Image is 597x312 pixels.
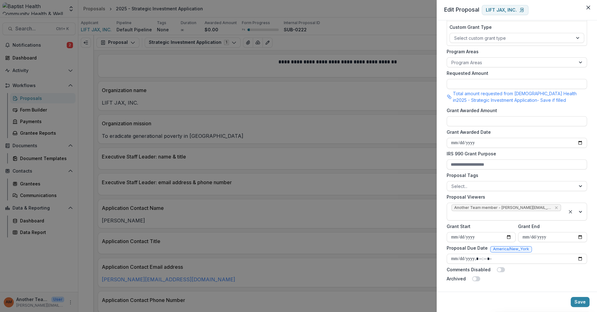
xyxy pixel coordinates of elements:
[567,208,574,216] div: Clear selected options
[447,107,583,114] label: Grant Awarded Amount
[447,275,466,282] label: Archived
[554,205,559,211] div: Remove Another Team member - jennifer.donahoo@bmcjax.com
[447,172,583,179] label: Proposal Tags
[447,194,583,200] label: Proposal Viewers
[453,90,587,103] p: Total amount requested from [DEMOGRAPHIC_DATA] Health in 2025 - Strategic Investment Application ...
[447,150,583,157] label: IRS 990 Grant Purpose
[447,48,583,55] label: Program Areas
[447,245,488,251] label: Proposal Due Date
[447,223,512,230] label: Grant Start
[447,266,491,273] label: Comments Disabled
[482,5,528,15] a: LIFT JAX, INC.
[447,70,583,76] label: Requested Amount
[449,24,580,30] label: Custom Grant Type
[447,129,583,135] label: Grant Awarded Date
[583,3,593,13] button: Close
[518,223,583,230] label: Grant End
[454,205,552,210] span: Another Team member - [PERSON_NAME][EMAIL_ADDRESS][PERSON_NAME][DOMAIN_NAME]
[486,8,517,13] p: LIFT JAX, INC.
[571,297,589,307] button: Save
[444,6,479,13] span: Edit Proposal
[493,247,529,251] span: America/New_York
